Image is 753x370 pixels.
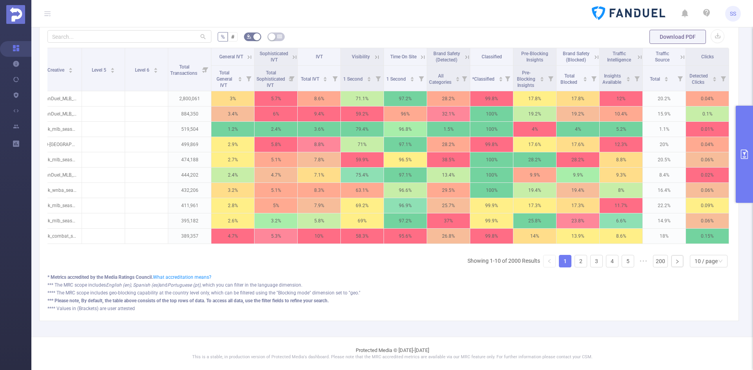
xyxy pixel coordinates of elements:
[600,137,642,152] p: 12.3%
[51,354,733,361] p: This is a stable, in production version of Protected Media's dashboard. Please note that the MRC ...
[557,229,599,244] p: 13.9%
[168,152,211,167] p: 474,188
[211,198,254,213] p: 2.8%
[255,106,297,121] p: 6%
[367,76,371,80] div: Sort
[664,76,669,80] div: Sort
[168,91,211,106] p: 2,800,061
[600,198,642,213] p: 11.7%
[513,229,556,244] p: 14%
[521,51,548,63] span: Pre-Blocking Insights
[591,255,602,267] a: 3
[701,54,714,60] span: Clicks
[557,183,599,198] p: 19.4%
[498,76,503,80] div: Sort
[255,183,297,198] p: 5.1%
[298,229,340,244] p: 10%
[298,198,340,213] p: 7.9%
[384,168,427,182] p: 97.1%
[470,213,513,228] p: 99.9%
[170,64,198,76] span: Total Transactions
[637,255,650,267] span: •••
[341,168,384,182] p: 75.4%
[168,213,211,228] p: 395,182
[557,122,599,137] p: 4%
[686,122,729,137] p: 0.01%
[545,66,556,91] i: Filter menu
[367,76,371,78] i: icon: caret-up
[211,91,254,106] p: 3%
[47,297,731,304] div: *** Please note, By default, the table above consists of the top rows of data. To access all data...
[557,168,599,182] p: 9.9%
[600,229,642,244] p: 8.6%
[513,183,556,198] p: 19.4%
[106,282,159,288] i: English (en), Spanish (es)
[286,66,297,91] i: Filter menu
[301,76,320,82] span: Total IVT
[384,229,427,244] p: 95.6%
[341,106,384,121] p: 59.2%
[153,67,158,71] div: Sort
[427,137,470,152] p: 28.2%
[68,67,73,69] i: icon: caret-up
[211,183,254,198] p: 3.2%
[343,76,364,82] span: 1 Second
[255,137,297,152] p: 5.8%
[221,34,225,40] span: %
[255,91,297,106] p: 5.7%
[606,255,618,267] li: 4
[231,34,235,40] span: #
[513,106,556,121] p: 19.2%
[384,183,427,198] p: 96.6%
[540,76,544,80] div: Sort
[695,255,718,267] div: 10 / page
[626,76,631,80] div: Sort
[560,73,578,85] span: Total Blocked
[470,229,513,244] p: 99.8%
[168,106,211,121] p: 884,350
[502,66,513,91] i: Filter menu
[153,67,158,69] i: icon: caret-up
[298,122,340,137] p: 3.6%
[588,66,599,91] i: Filter menu
[298,168,340,182] p: 7.1%
[718,259,723,264] i: icon: down
[557,137,599,152] p: 17.6%
[384,198,427,213] p: 96.9%
[547,259,552,264] i: icon: left
[622,255,634,267] li: 5
[712,76,717,80] div: Sort
[557,213,599,228] p: 23.8%
[341,229,384,244] p: 58.3%
[590,255,603,267] li: 3
[513,213,556,228] p: 25.8%
[467,255,540,267] li: Showing 1-10 of 2000 Results
[686,137,729,152] p: 0.04%
[643,91,686,106] p: 20.2%
[6,5,25,24] img: Protected Media
[563,51,589,63] span: Brand Safety (Blocked)
[655,51,669,63] span: Traffic Source
[68,70,73,72] i: icon: caret-down
[386,76,407,82] span: 1 Second
[686,152,729,167] p: 0.06%
[631,66,642,91] i: Filter menu
[686,183,729,198] p: 0.06%
[255,168,297,182] p: 4.7%
[653,255,668,267] a: 200
[298,106,340,121] p: 9.4%
[135,67,151,73] span: Level 6
[730,6,736,22] span: SS
[410,76,414,78] i: icon: caret-up
[600,213,642,228] p: 6.6%
[255,229,297,244] p: 5.3%
[255,152,297,167] p: 5.1%
[298,213,340,228] p: 5.8%
[643,229,686,244] p: 18%
[384,152,427,167] p: 96.5%
[459,66,470,91] i: Filter menu
[675,259,680,264] i: icon: right
[219,54,243,60] span: General IVT
[622,255,634,267] a: 5
[517,70,535,88] span: Pre-Blocking Insights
